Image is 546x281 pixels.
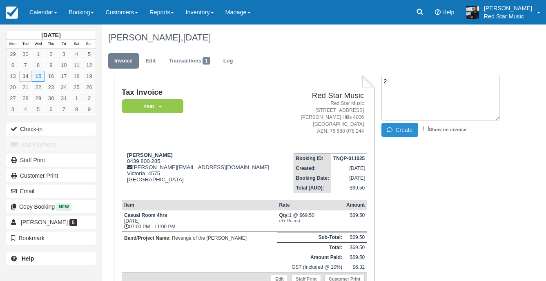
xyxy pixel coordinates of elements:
[484,12,532,20] p: Red Star Music
[289,91,364,100] h2: Red Star Music
[32,40,45,49] th: Wed
[442,9,455,16] span: Help
[45,71,57,82] a: 16
[344,232,367,242] td: $69.50
[58,71,70,82] a: 17
[32,104,45,115] a: 5
[277,210,344,232] td: 1 @ $69.50
[58,104,70,115] a: 7
[6,232,96,245] button: Bookmark
[122,99,183,114] em: Paid
[124,212,167,218] strong: Casual Room 4hrs
[294,183,331,193] th: Total (AUD):
[122,88,285,97] h1: Tax Invoice
[6,252,96,265] a: Help
[70,93,83,104] a: 1
[19,104,32,115] a: 4
[32,60,45,71] a: 8
[6,154,96,167] a: Staff Print
[423,127,466,132] label: Show on invoice
[122,200,277,210] th: Item
[140,53,162,69] a: Edit
[423,126,429,131] input: Show on invoice
[58,49,70,60] a: 3
[6,123,96,136] button: Check-in
[108,53,139,69] a: Invoice
[83,82,96,93] a: 26
[484,4,532,12] p: [PERSON_NAME]
[122,152,285,193] div: 0439 800 285 [PERSON_NAME][EMAIL_ADDRESS][DOMAIN_NAME] Victoria, 4575 [GEOGRAPHIC_DATA]
[83,104,96,115] a: 9
[333,156,365,161] strong: TNQP-011025
[58,40,70,49] th: Fri
[19,49,32,60] a: 30
[7,104,19,115] a: 3
[381,123,418,137] button: Create
[6,216,96,229] a: [PERSON_NAME] 5
[22,255,34,262] b: Help
[124,234,275,242] p: : Revenge of the [PERSON_NAME]
[19,93,32,104] a: 28
[70,82,83,93] a: 25
[122,210,277,232] td: [DATE] 07:00 PM - 11:00 PM
[277,252,344,262] th: Amount Paid:
[277,262,344,272] td: GST (Included @ 10%)
[45,93,57,104] a: 30
[435,9,441,15] i: Help
[7,82,19,93] a: 20
[21,219,68,225] span: [PERSON_NAME]
[331,173,367,183] td: [DATE]
[217,53,239,69] a: Log
[108,33,506,42] h1: [PERSON_NAME],
[294,153,331,163] th: Booking ID:
[19,60,32,71] a: 7
[70,104,83,115] a: 8
[279,212,289,218] strong: Qty
[83,49,96,60] a: 5
[19,40,32,49] th: Tue
[19,82,32,93] a: 21
[466,6,479,19] img: A1
[58,93,70,104] a: 31
[183,32,211,42] span: [DATE]
[56,203,71,210] span: New
[83,60,96,71] a: 12
[7,40,19,49] th: Mon
[32,93,45,104] a: 29
[45,104,57,115] a: 6
[289,100,364,135] address: Red Star Music [STREET_ADDRESS] [PERSON_NAME] Hills 4006 [GEOGRAPHIC_DATA] ABN: 75 688 078 244
[294,173,331,183] th: Booking Date:
[122,99,181,114] a: Paid
[277,242,344,252] th: Total:
[344,252,367,262] td: $69.50
[279,218,342,223] em: (4+ Hours)
[6,7,18,19] img: checkfront-main-nav-mini-logo.png
[69,219,77,226] span: 5
[344,262,367,272] td: $6.32
[70,71,83,82] a: 18
[32,82,45,93] a: 22
[344,242,367,252] td: $69.50
[83,40,96,49] th: Sun
[7,60,19,71] a: 6
[83,71,96,82] a: 19
[331,163,367,173] td: [DATE]
[7,71,19,82] a: 13
[7,93,19,104] a: 27
[6,185,96,198] button: Email
[344,200,367,210] th: Amount
[45,82,57,93] a: 23
[163,53,216,69] a: Transactions1
[70,40,83,49] th: Sat
[6,138,96,151] button: Add Payment
[331,183,367,193] td: $69.50
[6,200,96,213] button: Copy Booking New
[70,60,83,71] a: 11
[346,212,365,225] div: $69.50
[58,60,70,71] a: 10
[6,169,96,182] a: Customer Print
[277,200,344,210] th: Rate
[124,235,169,241] strong: Band/Project Name
[32,49,45,60] a: 1
[127,152,173,158] strong: [PERSON_NAME]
